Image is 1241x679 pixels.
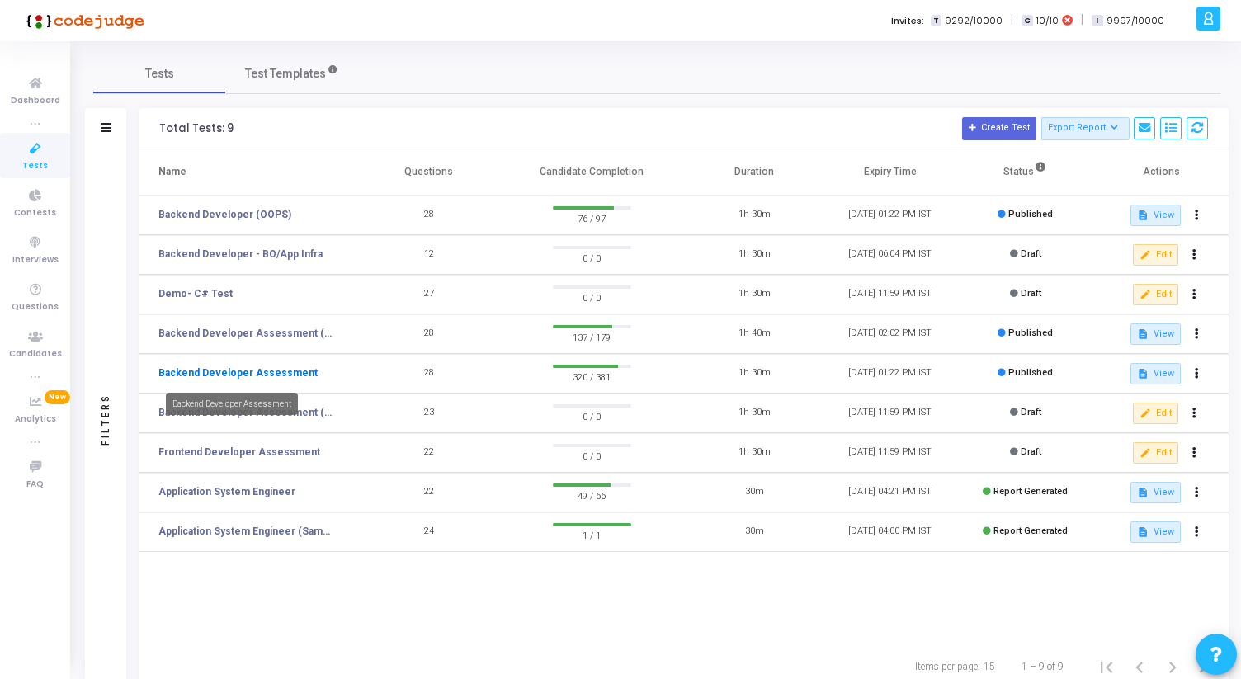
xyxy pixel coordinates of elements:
mat-icon: edit [1140,289,1151,300]
a: Backend Developer Assessment [158,365,318,380]
mat-icon: description [1137,487,1149,498]
td: 24 [361,512,497,552]
span: Draft [1021,446,1041,457]
td: [DATE] 04:00 PM IST [822,512,957,552]
a: Backend Developer Assessment (C# & .Net) [158,326,336,341]
span: Test Templates [245,65,326,83]
td: [DATE] 11:59 PM IST [822,394,957,433]
button: Edit [1133,244,1178,266]
span: C [1022,15,1032,27]
mat-icon: edit [1140,408,1151,419]
mat-icon: edit [1140,249,1151,261]
span: Interviews [12,253,59,267]
span: 1 / 1 [553,526,631,543]
td: 30m [687,473,822,512]
td: [DATE] 01:22 PM IST [822,196,957,235]
td: 12 [361,235,497,275]
img: logo [21,4,144,37]
span: Published [1008,367,1053,378]
td: 1h 30m [687,433,822,473]
td: 1h 30m [687,354,822,394]
span: Report Generated [993,526,1068,536]
th: Status [958,149,1093,196]
a: Frontend Developer Assessment [158,445,320,460]
span: Tests [22,159,48,173]
td: 1h 30m [687,235,822,275]
span: 0 / 0 [553,289,631,305]
div: 15 [984,659,995,674]
label: Invites: [891,14,924,28]
td: 1h 30m [687,275,822,314]
span: | [1011,12,1013,29]
button: Edit [1133,284,1178,305]
a: Demo- C# Test [158,286,233,301]
td: 27 [361,275,497,314]
mat-icon: description [1137,368,1149,380]
button: Export Report [1041,117,1130,140]
span: Dashboard [11,94,60,108]
span: 137 / 179 [553,328,631,345]
span: Analytics [15,413,56,427]
span: Draft [1021,407,1041,417]
span: 0 / 0 [553,249,631,266]
div: 1 – 9 of 9 [1022,659,1064,674]
td: 30m [687,512,822,552]
td: 22 [361,473,497,512]
button: View [1130,205,1181,226]
td: 1h 40m [687,314,822,354]
span: 49 / 66 [553,487,631,503]
button: View [1130,482,1181,503]
td: [DATE] 01:22 PM IST [822,354,957,394]
td: 1h 30m [687,394,822,433]
span: 0 / 0 [553,447,631,464]
td: [DATE] 06:04 PM IST [822,235,957,275]
span: T [931,15,941,27]
td: 23 [361,394,497,433]
th: Questions [361,149,497,196]
td: [DATE] 04:21 PM IST [822,473,957,512]
span: Published [1008,209,1053,219]
a: Application System Engineer [158,484,295,499]
span: 9292/10000 [945,14,1003,28]
span: Candidates [9,347,62,361]
span: 320 / 381 [553,368,631,384]
span: New [45,390,70,404]
td: 22 [361,433,497,473]
span: 0 / 0 [553,408,631,424]
a: Application System Engineer (Sample Test) [158,524,336,539]
span: | [1081,12,1083,29]
th: Candidate Completion [497,149,687,196]
td: [DATE] 11:59 PM IST [822,433,957,473]
mat-icon: description [1137,526,1149,538]
td: [DATE] 02:02 PM IST [822,314,957,354]
mat-icon: description [1137,210,1149,221]
button: Edit [1133,403,1178,424]
span: Tests [145,65,174,83]
th: Expiry Time [822,149,957,196]
span: 10/10 [1036,14,1059,28]
span: Questions [12,300,59,314]
button: View [1130,323,1181,345]
div: Total Tests: 9 [159,122,234,135]
span: Draft [1021,248,1041,259]
td: 1h 30m [687,196,822,235]
td: 28 [361,196,497,235]
th: Name [139,149,361,196]
button: Edit [1133,442,1178,464]
div: Filters [98,328,113,510]
button: View [1130,363,1181,384]
div: Backend Developer Assessment [166,393,298,415]
span: 76 / 97 [553,210,631,226]
div: Items per page: [915,659,980,674]
mat-icon: edit [1140,447,1151,459]
td: 28 [361,354,497,394]
span: Published [1008,328,1053,338]
th: Duration [687,149,822,196]
a: Backend Developer (OOPS) [158,207,291,222]
span: Draft [1021,288,1041,299]
td: [DATE] 11:59 PM IST [822,275,957,314]
span: Contests [14,206,56,220]
span: 9997/10000 [1107,14,1164,28]
span: I [1092,15,1102,27]
span: FAQ [26,478,44,492]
